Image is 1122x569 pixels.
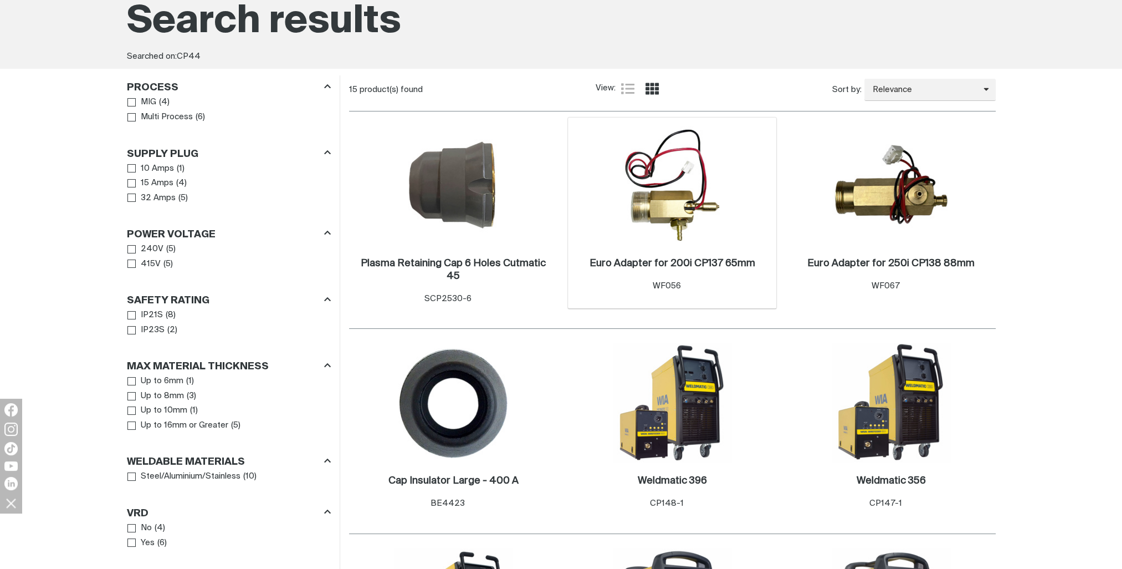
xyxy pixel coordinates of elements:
[4,442,18,455] img: TikTok
[127,82,178,94] h3: Process
[141,111,193,124] span: Multi Process
[637,476,706,486] h2: Weldmatic 396
[141,243,163,256] span: 240V
[127,359,331,374] div: Max Material Thickness
[141,192,176,205] span: 32 Amps
[4,403,18,416] img: Facebook
[163,258,173,271] span: ( 5 )
[589,257,755,270] a: Euro Adapter for 200i CP137 65mm
[127,227,331,242] div: Power Voltage
[166,309,176,322] span: ( 8 )
[872,282,900,290] span: WF067
[395,126,512,245] img: Plasma Retaining Cap 6 Holes Cutmatic 45
[243,470,257,483] span: ( 10 )
[231,419,240,432] span: ( 5 )
[127,418,229,433] a: Up to 16mm or Greater
[127,161,175,176] a: 10 Amps
[360,85,423,94] span: product(s) found
[127,403,188,418] a: Up to 10mm
[127,454,331,469] div: Weldable Materials
[4,461,18,471] img: YouTube
[127,536,155,551] a: Yes
[141,177,173,190] span: 15 Amps
[127,294,209,307] h3: Safety Rating
[127,110,193,125] a: Multi Process
[141,404,187,417] span: Up to 10mm
[187,390,196,403] span: ( 3 )
[127,95,330,124] ul: Process
[157,537,167,550] span: ( 6 )
[190,404,198,417] span: ( 1 )
[424,294,472,303] span: SCP2530-6
[832,126,950,245] img: Euro Adapter for 250i CP138 88mm
[127,80,331,95] div: Process
[196,111,205,124] span: ( 6 )
[127,242,330,271] ul: Power Voltage
[431,499,465,507] span: BE4423
[388,476,518,486] h2: Cap Insulator Large - 400 A
[141,470,240,483] span: Steel/Aluminium/Stainless
[650,499,684,507] span: CP148-1
[127,50,996,63] div: Searched on:
[127,374,184,389] a: Up to 6mm
[141,375,183,388] span: Up to 6mm
[127,469,241,484] a: Steel/Aluminium/Stainless
[127,521,330,550] ul: VRD
[176,177,187,190] span: ( 4 )
[127,469,330,484] ul: Weldable Materials
[869,499,902,507] span: CP147-1
[2,494,21,512] img: hide socials
[127,308,163,323] a: IP21S
[141,537,155,550] span: Yes
[613,126,731,245] img: Euro Adapter for 200i CP137 65mm
[127,228,216,241] h3: Power Voltage
[4,477,18,490] img: LinkedIn
[864,84,983,96] span: Relevance
[141,522,152,535] span: No
[349,75,996,104] section: Product list controls
[127,507,148,520] h3: VRD
[141,390,184,403] span: Up to 8mm
[349,84,596,95] div: 15
[141,324,165,337] span: IP23S
[155,522,165,535] span: ( 4 )
[832,343,950,462] img: Weldmatic 356
[141,309,163,322] span: IP21S
[621,82,634,95] a: List view
[141,96,156,109] span: MIG
[856,475,925,487] a: Weldmatic 356
[355,257,552,283] a: Plasma Retaining Cap 6 Holes Cutmatic 45
[127,95,157,110] a: MIG
[832,84,862,96] span: Sort by:
[127,505,331,520] div: VRD
[127,293,331,308] div: Safety Rating
[807,258,975,268] h2: Euro Adapter for 250i CP138 88mm
[361,258,546,281] h2: Plasma Retaining Cap 6 Holes Cutmatic 45
[127,360,269,373] h3: Max Material Thickness
[127,323,165,338] a: IP23S
[127,148,198,161] h3: Supply Plug
[807,257,975,270] a: Euro Adapter for 250i CP138 88mm
[127,242,164,257] a: 240V
[166,243,176,256] span: ( 5 )
[167,324,177,337] span: ( 2 )
[127,374,330,433] ul: Max Material Thickness
[388,475,518,487] a: Cap Insulator Large - 400 A
[637,475,706,487] a: Weldmatic 396
[186,375,194,388] span: ( 1 )
[394,343,513,462] img: Cap Insulator Large - 400 A
[141,162,174,175] span: 10 Amps
[127,456,245,469] h3: Weldable Materials
[127,176,174,191] a: 15 Amps
[589,258,755,268] h2: Euro Adapter for 200i CP137 65mm
[613,343,731,462] img: Weldmatic 396
[178,192,188,205] span: ( 5 )
[177,162,185,175] span: ( 1 )
[141,258,161,271] span: 415V
[127,308,330,337] ul: Safety Rating
[141,419,228,432] span: Up to 16mm or Greater
[596,82,616,95] span: View:
[127,389,185,404] a: Up to 8mm
[127,521,152,536] a: No
[127,191,176,206] a: 32 Amps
